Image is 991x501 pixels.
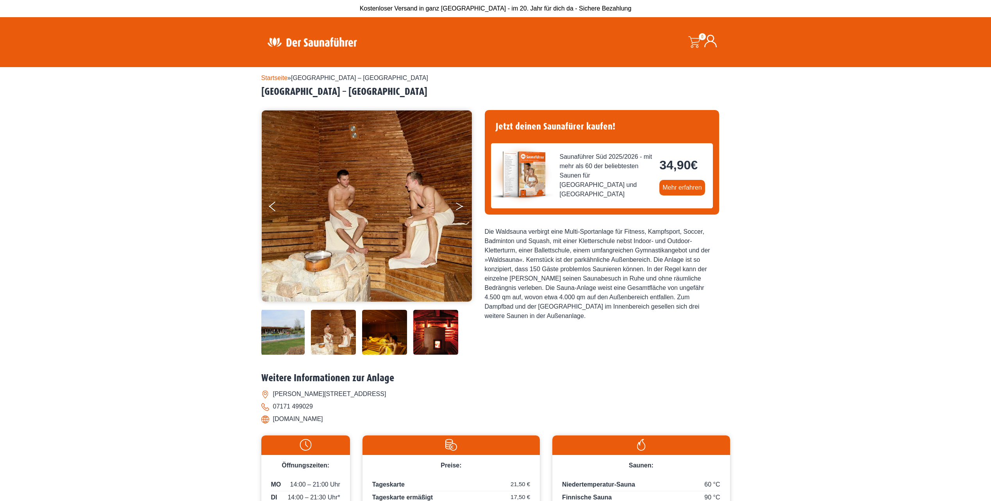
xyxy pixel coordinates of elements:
h2: [GEOGRAPHIC_DATA] – [GEOGRAPHIC_DATA] [261,86,730,98]
span: 0 [699,33,706,40]
span: Saunaführer Süd 2025/2026 - mit mehr als 60 der beliebtesten Saunen für [GEOGRAPHIC_DATA] und [GE... [560,152,654,199]
bdi: 34,90 [659,158,698,172]
p: Tageskarte [372,480,530,491]
li: 07171 499029 [261,400,730,413]
span: MO [271,480,281,489]
span: [GEOGRAPHIC_DATA] – [GEOGRAPHIC_DATA] [291,75,428,81]
button: Previous [269,198,289,218]
img: Flamme-weiss.svg [556,439,726,451]
span: Saunen: [629,462,654,469]
li: [DOMAIN_NAME] [261,413,730,425]
a: Startseite [261,75,288,81]
img: der-saunafuehrer-2025-sued.jpg [491,143,554,206]
span: Kostenloser Versand in ganz [GEOGRAPHIC_DATA] - im 20. Jahr für dich da - Sichere Bezahlung [360,5,632,12]
span: Preise: [441,462,461,469]
span: Öffnungszeiten: [282,462,329,469]
span: 60 °C [704,480,720,489]
img: Preise-weiss.svg [366,439,536,451]
span: Finnische Sauna [562,494,612,501]
h2: Weitere Informationen zur Anlage [261,372,730,384]
li: [PERSON_NAME][STREET_ADDRESS] [261,388,730,400]
button: Next [455,198,475,218]
h4: Jetzt deinen Saunafürer kaufen! [491,116,713,137]
a: Mehr erfahren [659,180,705,195]
span: Niedertemperatur-Sauna [562,481,635,488]
span: » [261,75,428,81]
span: 14:00 – 21:00 Uhr [290,480,340,489]
img: Uhr-weiss.svg [265,439,346,451]
span: 21,50 € [511,480,530,489]
div: Die Waldsauna verbirgt eine Multi-Sportanlage für Fitness, Kampfsport, Soccer, Badminton und Squa... [485,227,719,321]
span: € [691,158,698,172]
